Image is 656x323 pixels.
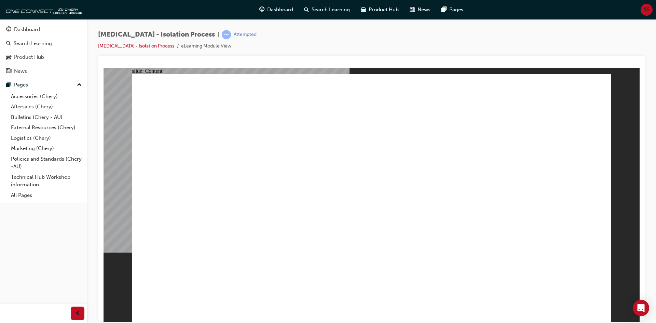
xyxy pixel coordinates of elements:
span: car-icon [361,5,366,14]
button: DashboardSearch LearningProduct HubNews [3,22,84,79]
span: | [218,31,219,39]
div: Open Intercom Messenger [633,300,649,316]
span: car-icon [6,54,11,60]
span: learningRecordVerb_ATTEMPT-icon [222,30,231,39]
li: eLearning Module View [181,42,231,50]
div: Search Learning [14,40,52,48]
a: Logistics (Chery) [8,133,84,144]
div: Attempted [234,31,257,38]
a: Search Learning [3,37,84,50]
span: pages-icon [6,82,11,88]
button: Pages [3,79,84,91]
div: News [14,67,27,75]
a: Accessories (Chery) [8,91,84,102]
span: SS [644,6,650,14]
span: up-icon [77,81,82,90]
span: guage-icon [259,5,264,14]
a: Policies and Standards (Chery -AU) [8,154,84,172]
a: External Resources (Chery) [8,122,84,133]
a: search-iconSearch Learning [299,3,355,17]
span: pages-icon [441,5,447,14]
a: Marketing (Chery) [8,143,84,154]
a: News [3,65,84,78]
span: Search Learning [312,6,350,14]
a: Dashboard [3,23,84,36]
button: SS [641,4,653,16]
a: news-iconNews [404,3,436,17]
a: Technical Hub Workshop information [8,172,84,190]
span: news-icon [410,5,415,14]
a: Aftersales (Chery) [8,102,84,112]
div: Product Hub [14,53,44,61]
span: News [418,6,430,14]
div: Pages [14,81,28,89]
span: Dashboard [267,6,293,14]
span: guage-icon [6,27,11,33]
div: Dashboard [14,26,40,33]
a: pages-iconPages [436,3,469,17]
span: search-icon [304,5,309,14]
img: oneconnect [3,3,82,16]
a: car-iconProduct Hub [355,3,404,17]
a: Bulletins (Chery - AU) [8,112,84,123]
span: search-icon [6,41,11,47]
span: Pages [449,6,463,14]
a: Product Hub [3,51,84,64]
span: prev-icon [75,309,80,318]
span: news-icon [6,68,11,75]
span: Product Hub [369,6,399,14]
a: All Pages [8,190,84,201]
a: guage-iconDashboard [254,3,299,17]
a: [MEDICAL_DATA] - Isolation Process [98,43,174,49]
span: [MEDICAL_DATA] - Isolation Process [98,31,215,39]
